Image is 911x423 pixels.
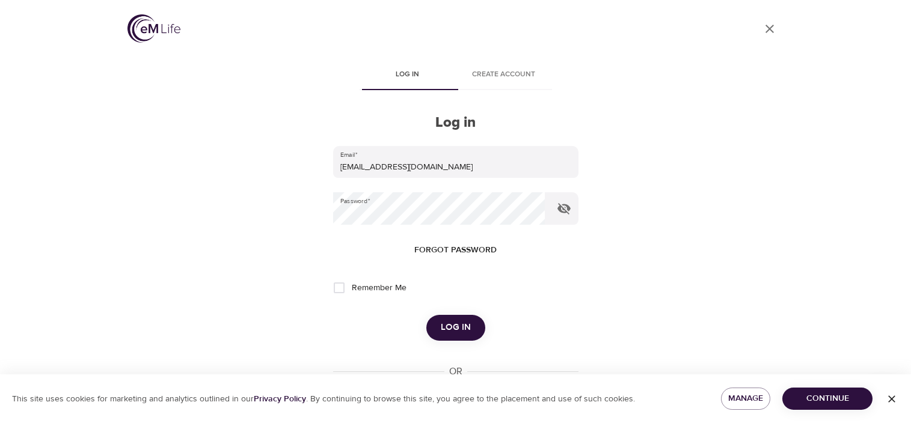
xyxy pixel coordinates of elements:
button: Log in [426,315,485,340]
button: Forgot password [409,239,502,261]
span: Continue [792,391,863,406]
span: Log in [367,68,449,81]
a: close [755,14,784,43]
span: Log in [441,320,471,335]
div: disabled tabs example [333,61,578,90]
img: logo [127,14,180,43]
a: Privacy Policy [254,394,306,404]
button: Manage [721,388,771,410]
div: OR [444,365,467,379]
span: Forgot password [414,243,497,258]
h2: Log in [333,114,578,132]
span: Create account [463,68,545,81]
button: Continue [782,388,873,410]
span: Manage [731,391,761,406]
span: Remember Me [352,282,406,294]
